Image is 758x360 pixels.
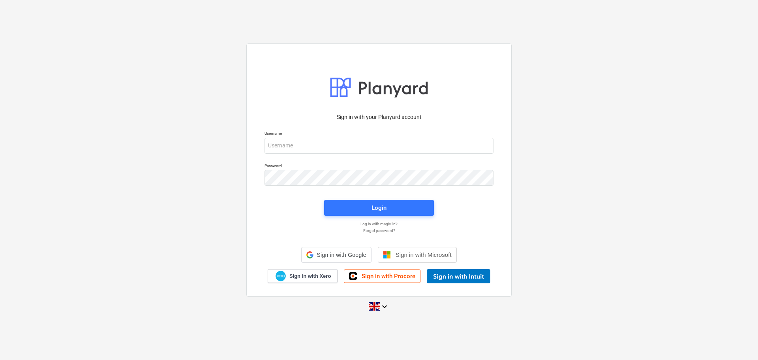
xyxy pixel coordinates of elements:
[317,252,366,258] span: Sign in with Google
[265,138,493,154] input: Username
[380,302,389,311] i: keyboard_arrow_down
[268,269,338,283] a: Sign in with Xero
[276,271,286,281] img: Xero logo
[261,221,497,226] a: Log in with magic link
[265,113,493,121] p: Sign in with your Planyard account
[383,251,391,259] img: Microsoft logo
[396,251,452,258] span: Sign in with Microsoft
[362,273,415,280] span: Sign in with Procore
[289,273,331,280] span: Sign in with Xero
[344,270,420,283] a: Sign in with Procore
[371,203,387,213] div: Login
[265,131,493,138] p: Username
[324,200,434,216] button: Login
[265,163,493,170] p: Password
[261,228,497,233] a: Forgot password?
[301,247,371,263] div: Sign in with Google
